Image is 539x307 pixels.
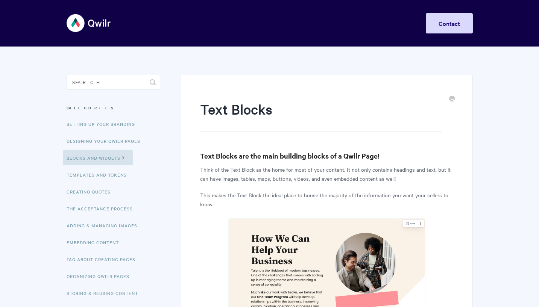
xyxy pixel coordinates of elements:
a: Blocks and Widgets [63,150,133,165]
a: Adding & Managing Images [67,218,143,233]
input: Search [67,75,160,90]
a: The Acceptance Process [67,201,138,216]
a: FAQ About Creating Pages [67,252,141,267]
a: Print this Article [449,95,455,103]
h1: Text Blocks [200,100,442,132]
a: Setting up your Branding [67,116,141,132]
a: Creating Quotes [67,184,116,199]
a: Contact [426,13,473,33]
a: Storing & Reusing Content [67,286,144,301]
img: Qwilr Help Center [67,9,111,37]
p: This makes the Text Block the ideal place to house the majority of the information you want your ... [200,191,453,209]
a: Organizing Qwilr Pages [67,269,135,284]
h3: Text Blocks are the main building blocks of a Qwilr Page! [200,151,453,161]
h3: Categories [67,101,160,115]
p: Think of the Text Block as the home for most of your content. It not only contains headings and t... [200,165,453,183]
a: Templates and Tokens [67,167,132,182]
a: Embedding Content [67,235,125,250]
a: Designing Your Qwilr Pages [67,133,146,148]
